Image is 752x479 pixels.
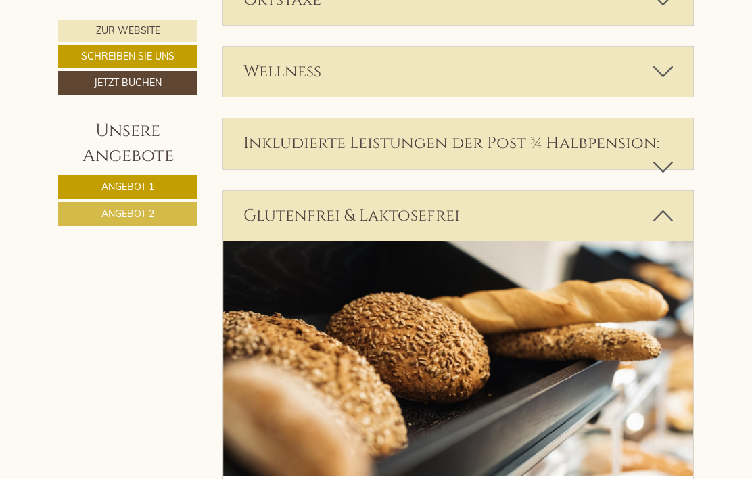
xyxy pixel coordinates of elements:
[58,118,197,168] div: Unsere Angebote
[223,118,694,168] div: Inkludierte Leistungen der Post ¾ Halbpension:
[58,45,197,68] a: Schreiben Sie uns
[58,71,197,95] a: Jetzt buchen
[101,181,154,193] span: Angebot 1
[223,47,694,97] div: Wellness
[223,191,694,241] div: Glutenfrei & Laktosefrei
[101,208,154,220] span: Angebot 2
[58,20,197,42] a: Zur Website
